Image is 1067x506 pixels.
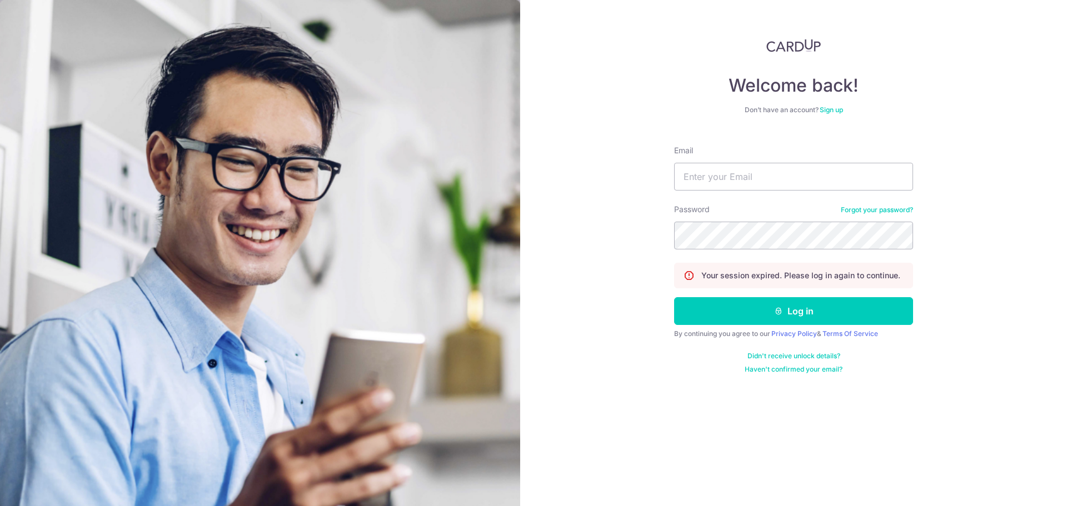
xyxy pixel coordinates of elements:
h4: Welcome back! [674,74,913,97]
p: Your session expired. Please log in again to continue. [701,270,900,281]
label: Email [674,145,693,156]
label: Password [674,204,710,215]
a: Terms Of Service [822,329,878,338]
a: Forgot your password? [841,206,913,214]
input: Enter your Email [674,163,913,191]
a: Haven't confirmed your email? [745,365,842,374]
div: Don’t have an account? [674,106,913,114]
button: Log in [674,297,913,325]
a: Didn't receive unlock details? [747,352,840,360]
a: Privacy Policy [771,329,817,338]
img: CardUp Logo [766,39,821,52]
a: Sign up [820,106,843,114]
div: By continuing you agree to our & [674,329,913,338]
